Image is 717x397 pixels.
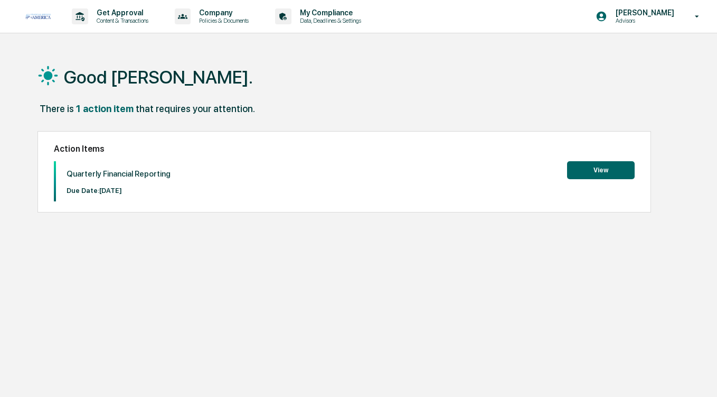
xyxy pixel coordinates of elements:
[88,17,154,24] p: Content & Transactions
[25,14,51,19] img: logo
[64,67,253,88] h1: Good [PERSON_NAME].
[607,17,680,24] p: Advisors
[136,103,255,114] div: that requires your attention.
[291,17,366,24] p: Data, Deadlines & Settings
[54,144,635,154] h2: Action Items
[191,17,254,24] p: Policies & Documents
[567,164,635,174] a: View
[67,169,171,179] p: Quarterly Financial Reporting
[567,161,635,179] button: View
[607,8,680,17] p: [PERSON_NAME]
[40,103,74,114] div: There is
[191,8,254,17] p: Company
[67,187,171,195] p: Due Date: [DATE]
[291,8,366,17] p: My Compliance
[76,103,134,114] div: 1 action item
[88,8,154,17] p: Get Approval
